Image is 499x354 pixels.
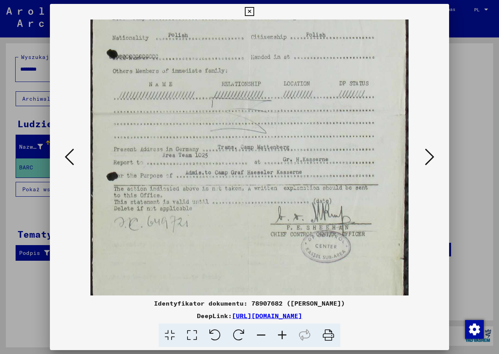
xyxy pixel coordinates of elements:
[465,320,484,339] img: Zmiana zgody
[197,312,232,320] font: DeepLink:
[154,299,345,307] font: Identyfikator dokumentu: 78907682 ([PERSON_NAME])
[465,320,483,338] div: Zmiana zgody
[232,312,302,320] a: [URL][DOMAIN_NAME]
